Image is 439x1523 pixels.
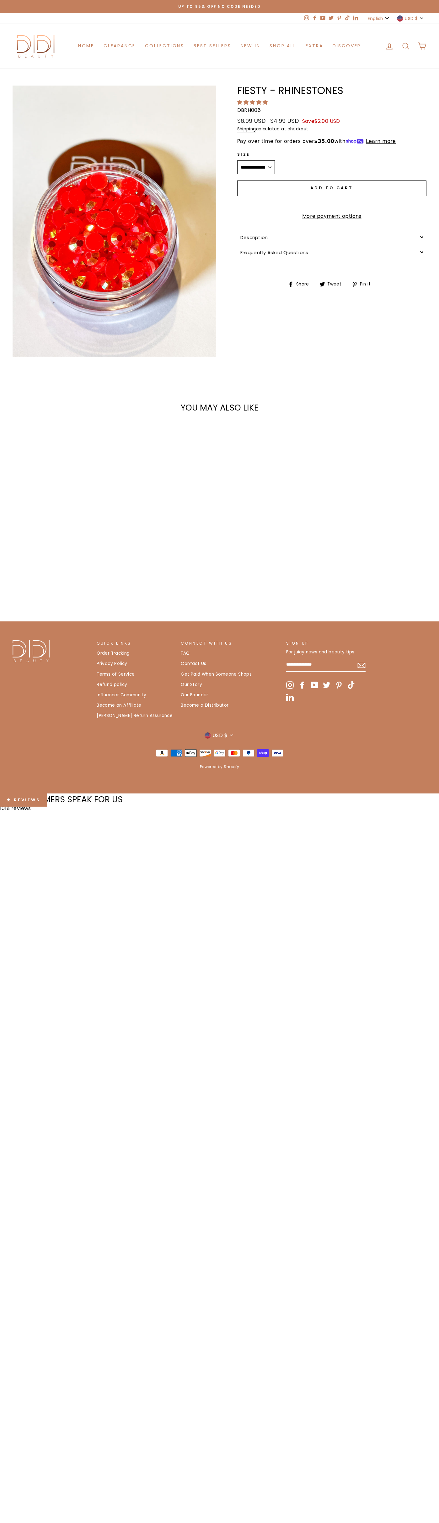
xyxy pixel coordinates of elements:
span: Add to cart [310,185,353,191]
a: Contact Us [181,659,206,668]
a: Shop All [265,40,301,52]
small: calculated at checkout. [237,126,427,133]
a: Best Sellers [189,40,236,52]
a: Extra [301,40,328,52]
a: Home [73,40,99,52]
button: English [366,13,392,24]
span: Save [302,118,340,125]
button: USD $ [203,731,236,740]
a: FAQ [181,649,190,658]
a: Become an Affiliate [97,701,142,710]
h1: Fiesty - Rhinestones [237,86,427,96]
img: Didi Beauty Co. [13,33,60,59]
a: Influencer Community [97,690,146,700]
span: $2.00 USD [314,118,340,125]
a: Order Tracking [97,649,130,658]
span: Pin it [359,281,375,288]
a: Become a Distributor [181,701,228,710]
label: Size [237,151,275,157]
h3: You may also like [13,404,426,412]
a: Get Paid When Someone Shops [181,670,252,679]
a: Refund policy [97,680,127,689]
span: Description [240,234,268,241]
a: Powered by Shopify [200,764,239,769]
a: Clearance [99,40,140,52]
ul: Primary [73,40,366,52]
a: Discover [328,40,366,52]
p: Quick Links [97,640,174,646]
a: More payment options [237,212,427,220]
span: USD $ [405,15,418,22]
span: USD $ [212,731,228,740]
button: Subscribe [357,661,366,669]
a: New in [236,40,265,52]
span: Up to 85% off NO CODE NEEDED [178,4,261,9]
a: Shipping [237,126,256,133]
p: Sign up [286,640,366,646]
button: Add to cart [237,181,427,196]
span: $4.99 USD [270,117,299,125]
a: Our Founder [181,690,208,700]
p: DBRH006 [237,106,427,114]
span: Tweet [326,281,346,288]
img: Didi Beauty Co. [13,640,50,662]
a: Privacy Policy [97,659,127,668]
span: Share [295,281,314,288]
p: CONNECT WITH US [181,640,279,646]
span: English [368,15,383,22]
a: [PERSON_NAME] Return Assurance [97,711,173,720]
a: Terms of Service [97,670,135,679]
span: $6.99 USD [237,117,266,125]
button: USD $ [395,13,426,24]
span: 5.00 stars [237,99,269,106]
span: Frequently Asked Questions [240,249,308,256]
a: Our Story [181,680,202,689]
p: For juicy news and beauty tips [286,649,366,656]
a: Collections [140,40,189,52]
